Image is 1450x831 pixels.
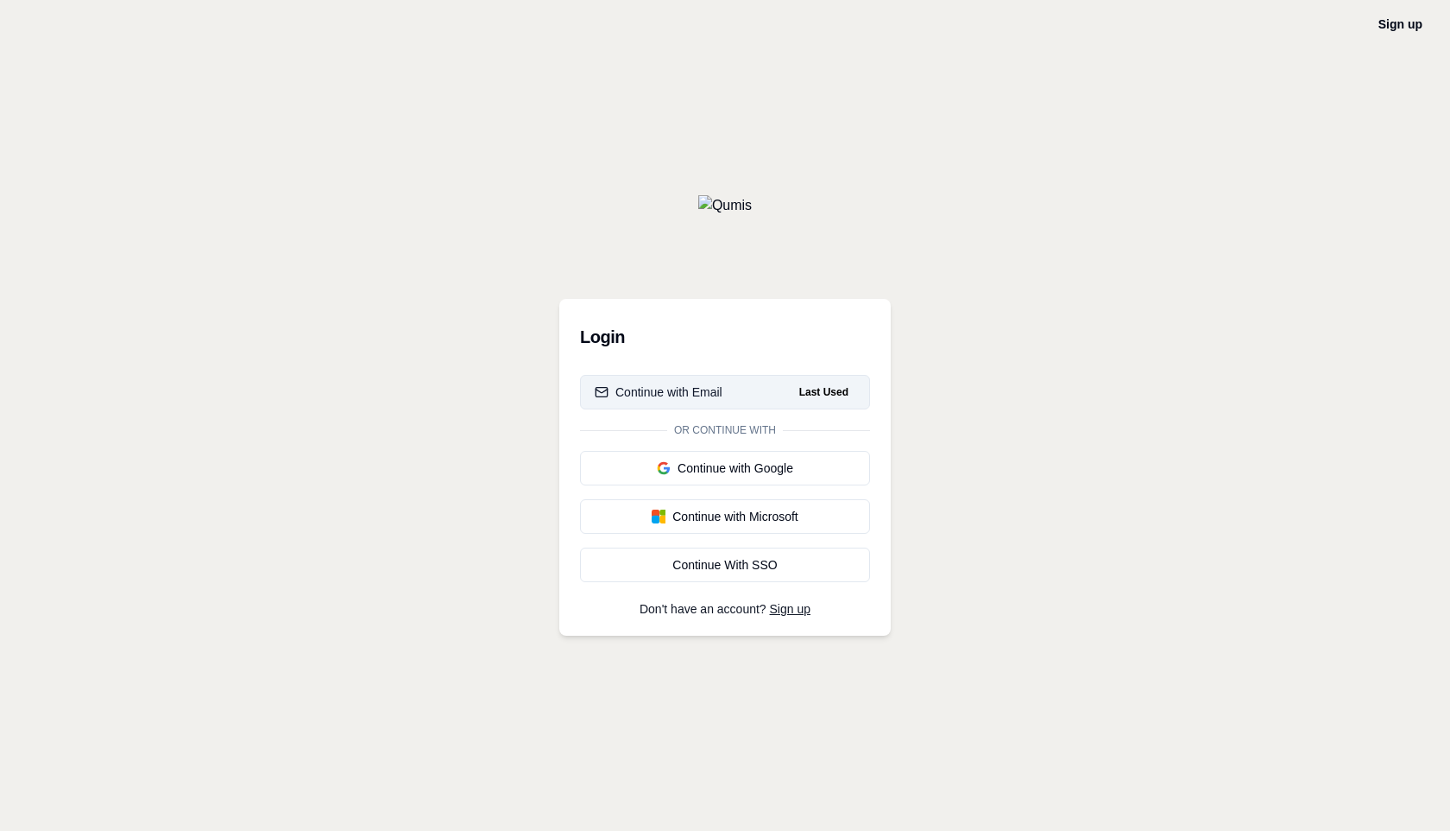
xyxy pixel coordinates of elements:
a: Sign up [1378,17,1422,31]
div: Continue with Microsoft [595,508,855,525]
a: Sign up [770,602,810,616]
span: Last Used [792,382,855,403]
button: Continue with Google [580,451,870,485]
div: Continue with Email [595,384,722,401]
div: Continue With SSO [595,556,855,574]
span: Or continue with [667,423,783,437]
p: Don't have an account? [580,603,870,615]
button: Continue with Microsoft [580,499,870,534]
div: Continue with Google [595,460,855,477]
img: Qumis [698,195,752,216]
button: Continue with EmailLast Used [580,375,870,409]
a: Continue With SSO [580,548,870,582]
h3: Login [580,320,870,354]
